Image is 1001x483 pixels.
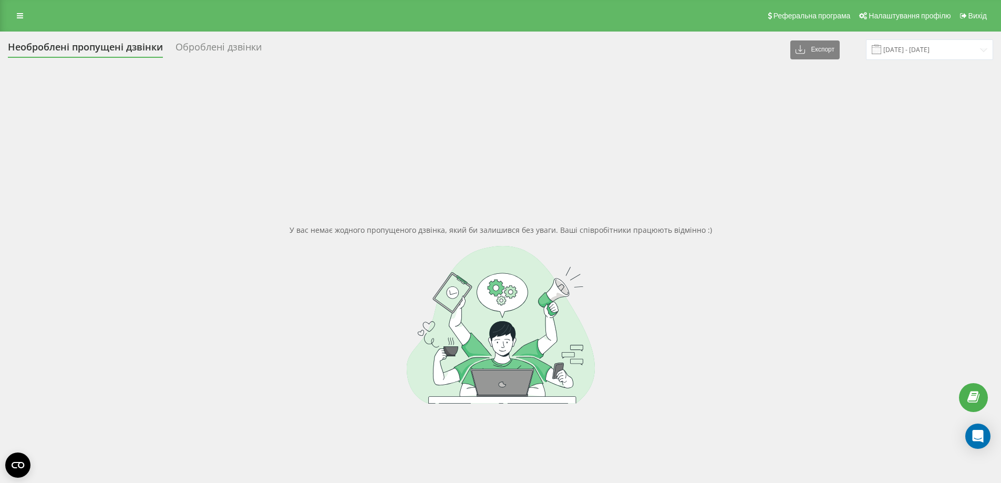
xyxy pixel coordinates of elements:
button: Експорт [790,40,840,59]
div: Open Intercom Messenger [965,424,990,449]
button: Open CMP widget [5,453,30,478]
div: Оброблені дзвінки [176,42,262,58]
span: Вихід [968,12,987,20]
span: Реферальна програма [773,12,851,20]
span: Налаштування профілю [869,12,951,20]
div: Необроблені пропущені дзвінки [8,42,163,58]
